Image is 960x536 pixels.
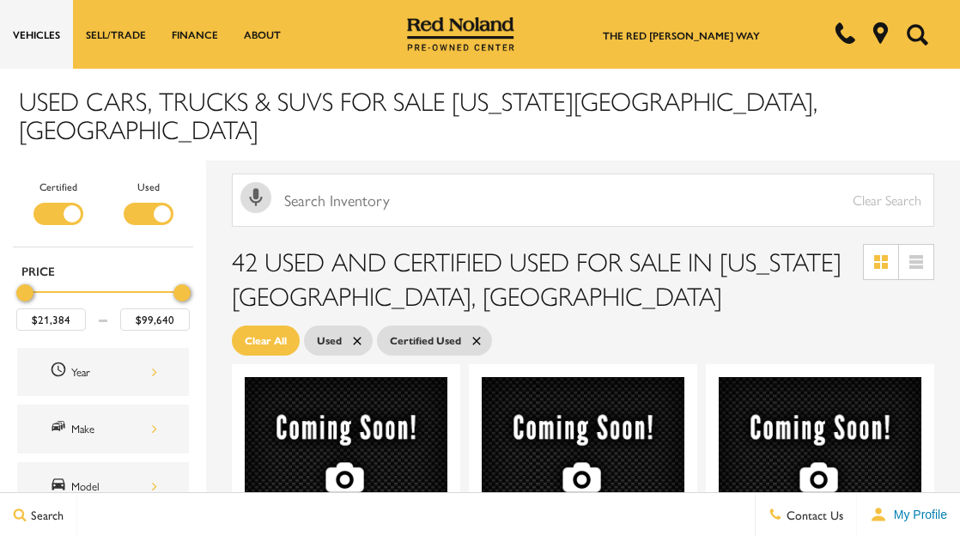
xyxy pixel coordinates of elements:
img: Red Noland Pre-Owned [407,17,515,52]
div: Maximum Price [173,284,191,301]
label: Used [137,178,160,195]
svg: Click to toggle on voice search [240,182,271,213]
div: MakeMake [17,405,189,453]
div: Model [71,477,157,496]
img: 2021 Jeep Wrangler Rubicon [719,377,921,533]
div: Minimum Price [16,284,33,301]
h5: Price [21,263,185,278]
div: Make [71,419,157,438]
div: Price [16,278,190,331]
button: Open the search field [900,1,934,68]
span: Contact Us [782,506,843,523]
img: 2020 Acura RDX Advance Package [482,377,684,533]
div: Filter by Vehicle Type [13,178,193,247]
button: Open user profile menu [857,493,960,536]
span: Search [27,506,64,523]
span: Make [50,417,71,440]
div: Year [71,362,157,381]
label: Certified [39,178,77,195]
input: Minimum [16,308,86,331]
a: The Red [PERSON_NAME] Way [603,27,760,43]
a: Red Noland Pre-Owned [407,23,515,40]
img: 2018 Volkswagen Atlas SEL Premium [245,377,447,533]
input: Search Inventory [232,174,934,227]
span: My Profile [887,508,947,521]
span: Clear All [245,330,287,351]
div: YearYear [17,348,189,396]
span: Certified Used [390,330,461,351]
input: Maximum [120,308,190,331]
span: Year [50,361,71,383]
span: Used [317,330,342,351]
div: ModelModel [17,462,189,510]
span: Model [50,475,71,497]
span: 42 Used and Certified Used for Sale in [US_STATE][GEOGRAPHIC_DATA], [GEOGRAPHIC_DATA] [232,242,842,314]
